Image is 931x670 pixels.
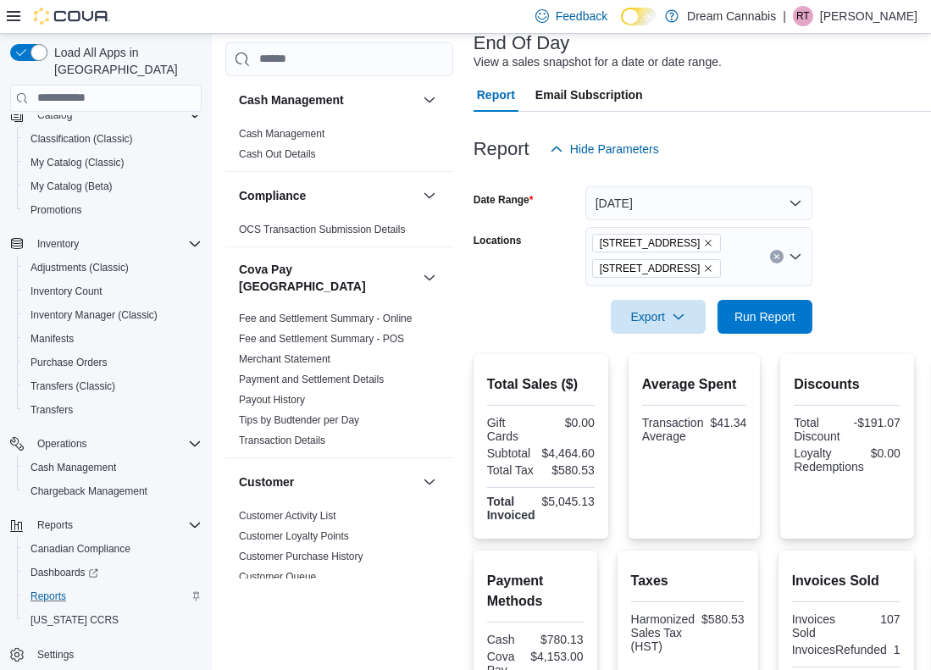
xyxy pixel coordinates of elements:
p: [PERSON_NAME] [820,6,917,26]
span: Inventory Manager (Classic) [30,308,158,322]
button: Operations [3,432,208,456]
span: Manifests [30,332,74,346]
span: Dark Mode [621,25,622,26]
h2: Average Spent [642,374,746,395]
span: Dashboards [30,566,98,579]
a: Customer Loyalty Points [239,530,349,542]
button: Remove 290 King St W from selection in this group [703,238,713,248]
a: Fee and Settlement Summary - Online [239,313,413,324]
span: Classification (Classic) [24,129,202,149]
h3: Customer [239,473,294,490]
button: Hide Parameters [543,132,666,166]
p: Dream Cannabis [687,6,776,26]
span: Payout History [239,393,305,407]
button: Operations [30,434,94,454]
div: InvoicesRefunded [792,643,887,656]
span: Adjustments (Classic) [24,257,202,278]
div: Customer [225,506,453,614]
div: $4,153.00 [530,650,583,663]
div: Robert Taylor [793,6,813,26]
button: Cash Management [419,90,440,110]
span: Payment and Settlement Details [239,373,384,386]
span: Purchase Orders [24,352,202,373]
div: Subtotal [487,446,535,460]
h2: Payment Methods [487,571,584,612]
span: Canadian Compliance [24,539,202,559]
label: Date Range [474,193,534,207]
button: Customer [239,473,416,490]
div: 107 [850,612,901,626]
a: My Catalog (Classic) [24,152,131,173]
button: Purchase Orders [17,351,208,374]
span: Inventory Count [24,281,202,302]
p: | [783,6,786,26]
span: Inventory Manager (Classic) [24,305,202,325]
div: $41.34 [711,416,747,429]
button: Promotions [17,198,208,222]
div: $4,464.60 [542,446,595,460]
span: Catalog [37,108,72,122]
img: Cova [34,8,110,25]
span: Transfers [24,400,202,420]
div: $580.53 [544,463,595,477]
button: Export [611,300,706,334]
span: Merchant Statement [239,352,330,366]
a: Payment and Settlement Details [239,374,384,385]
a: Cash Management [24,457,123,478]
span: Tips by Budtender per Day [239,413,359,427]
span: Settings [30,644,202,665]
span: Load All Apps in [GEOGRAPHIC_DATA] [47,44,202,78]
div: Transaction Average [642,416,704,443]
button: My Catalog (Classic) [17,151,208,174]
div: $0.00 [544,416,595,429]
span: Inventory Count [30,285,103,298]
span: Cash Management [30,461,116,474]
a: Reports [24,586,73,606]
div: Gift Cards [487,416,538,443]
a: Cash Out Details [239,148,316,160]
div: Total Discount [794,416,844,443]
a: Transfers (Classic) [24,376,122,396]
a: Promotions [24,200,89,220]
span: Feedback [556,8,607,25]
div: $5,045.13 [542,495,595,508]
span: Transaction Details [239,434,325,447]
a: Customer Activity List [239,510,336,522]
button: Transfers (Classic) [17,374,208,398]
a: Chargeback Management [24,481,154,501]
button: Cova Pay [GEOGRAPHIC_DATA] [419,268,440,288]
span: Run Report [734,308,795,325]
button: Open list of options [789,250,802,263]
div: Harmonized Sales Tax (HST) [631,612,695,653]
h3: Report [474,139,529,159]
span: Operations [30,434,202,454]
h2: Discounts [794,374,901,395]
span: OCS Transaction Submission Details [239,223,406,236]
button: Inventory Manager (Classic) [17,303,208,327]
button: Manifests [17,327,208,351]
span: Cash Out Details [239,147,316,161]
label: Locations [474,234,522,247]
span: RT [796,6,810,26]
span: Inventory [30,234,202,254]
span: Reports [24,586,202,606]
button: Compliance [419,185,440,206]
div: -$191.07 [851,416,901,429]
span: Washington CCRS [24,610,202,630]
button: Reports [17,584,208,608]
h2: Invoices Sold [792,571,901,591]
a: OCS Transaction Submission Details [239,224,406,235]
span: Fee and Settlement Summary - Online [239,312,413,325]
div: Cash [487,633,532,646]
a: Customer Queue [239,571,316,583]
button: Chargeback Management [17,479,208,503]
a: Transaction Details [239,435,325,446]
button: [US_STATE] CCRS [17,608,208,632]
a: Inventory Count [24,281,109,302]
div: Cash Management [225,124,453,171]
div: $580.53 [701,612,745,626]
span: [STREET_ADDRESS] [600,235,701,252]
button: Inventory [30,234,86,254]
a: Merchant Statement [239,353,330,365]
span: Customer Loyalty Points [239,529,349,543]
